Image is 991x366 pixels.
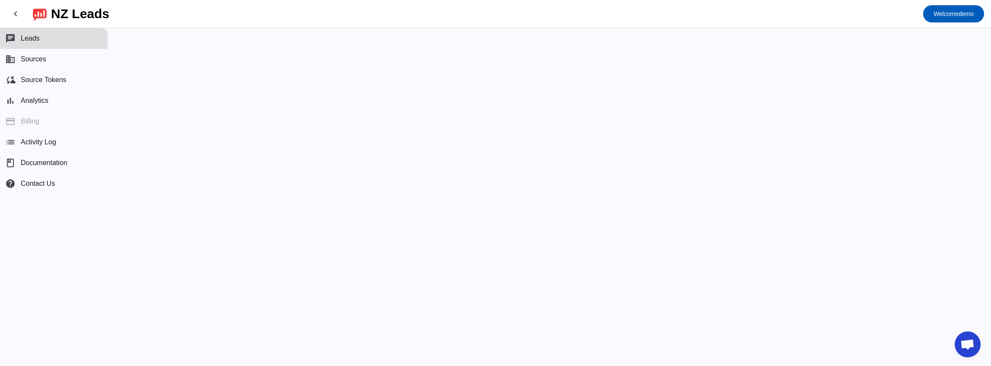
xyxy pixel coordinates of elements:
[934,8,974,20] span: demo
[21,97,48,105] span: Analytics
[21,159,67,167] span: Documentation
[5,33,16,44] mat-icon: chat
[5,137,16,147] mat-icon: list
[5,75,16,85] mat-icon: cloud_sync
[21,76,67,84] span: Source Tokens
[934,10,959,17] span: Welcome
[5,95,16,106] mat-icon: bar_chart
[10,9,21,19] mat-icon: chevron_left
[955,331,981,357] div: Open chat
[21,35,40,42] span: Leads
[21,55,46,63] span: Sources
[923,5,984,22] button: Welcomedemo
[5,178,16,189] mat-icon: help
[5,158,16,168] span: book
[5,54,16,64] mat-icon: business
[51,8,109,20] div: NZ Leads
[33,6,47,21] img: logo
[21,138,56,146] span: Activity Log
[21,180,55,188] span: Contact Us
